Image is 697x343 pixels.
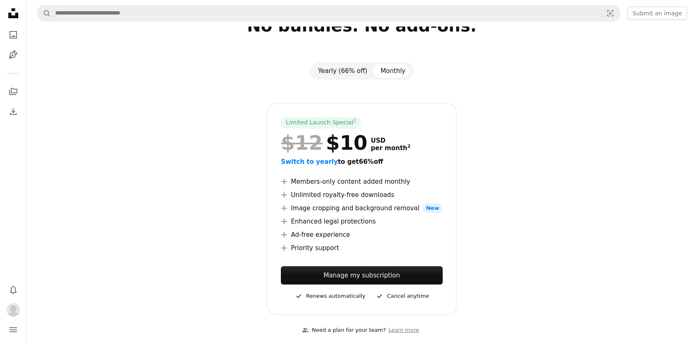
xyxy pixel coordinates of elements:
span: New [423,203,443,213]
div: Cancel anytime [375,291,429,301]
button: Notifications [5,282,22,298]
button: Yearly (66% off) [312,64,374,78]
a: Collections [5,83,22,100]
li: Image cropping and background removal [281,203,442,213]
a: 1 [352,119,358,127]
a: Manage my subscription [281,266,442,285]
div: $10 [281,132,367,153]
button: Profile [5,302,22,318]
img: Avatar of user otar nachkebia [7,303,20,316]
li: Unlimited royalty-free downloads [281,190,442,200]
li: Ad-free experience [281,230,442,240]
form: Find visuals sitewide [37,5,621,22]
a: 2 [406,144,412,152]
button: Switch to yearlyto get66%off [281,157,383,167]
a: Learn more [386,324,422,337]
div: Need a plan for your team? [302,326,386,335]
span: USD [371,137,411,144]
li: Priority support [281,243,442,253]
li: Members-only content added monthly [281,177,442,187]
li: Enhanced legal protections [281,217,442,226]
a: Illustrations [5,46,22,63]
button: Search Unsplash [37,5,51,21]
div: Limited Launch Special [281,117,361,129]
sup: 2 [407,144,411,149]
a: Photos [5,27,22,43]
span: per month [371,144,411,152]
span: Switch to yearly [281,158,338,165]
button: Monthly [374,64,412,78]
a: Download History [5,103,22,120]
button: Visual search [600,5,620,21]
sup: 1 [353,118,356,123]
button: Menu [5,321,22,338]
a: Home — Unsplash [5,5,22,23]
button: Submit an image [627,7,687,20]
span: $12 [281,132,322,153]
div: Renews automatically [295,291,366,301]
